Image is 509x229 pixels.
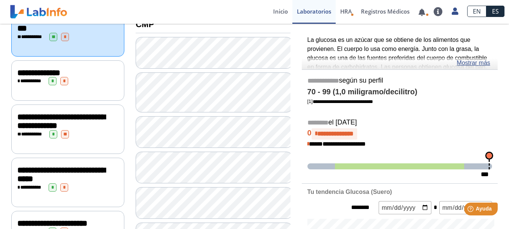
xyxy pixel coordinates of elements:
[339,77,383,84] font: según su perfil
[361,8,410,15] font: Registros Médicos
[442,200,501,221] iframe: Lanzador de widgets de ayuda
[307,37,489,106] font: La glucosa es un azúcar que se obtiene de los alimentos que provienen. El cuerpo lo usa como ener...
[439,201,492,214] input: mm/dd/aaaa
[307,129,312,137] font: 0
[273,8,288,15] font: Inicio
[340,8,352,15] font: HRA
[457,60,490,66] font: Mostrar más
[297,8,331,15] font: Laboratorios
[492,7,499,15] font: ES
[473,7,481,15] font: EN
[329,118,357,126] font: el [DATE]
[307,88,417,96] font: 70 - 99 (1,0 miligramo/decilitro)
[307,189,392,195] font: Tu tendencia Glucosa (Suero)
[307,98,313,104] font: [1]
[379,201,431,214] input: mm/dd/aaaa
[136,20,154,29] font: CMP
